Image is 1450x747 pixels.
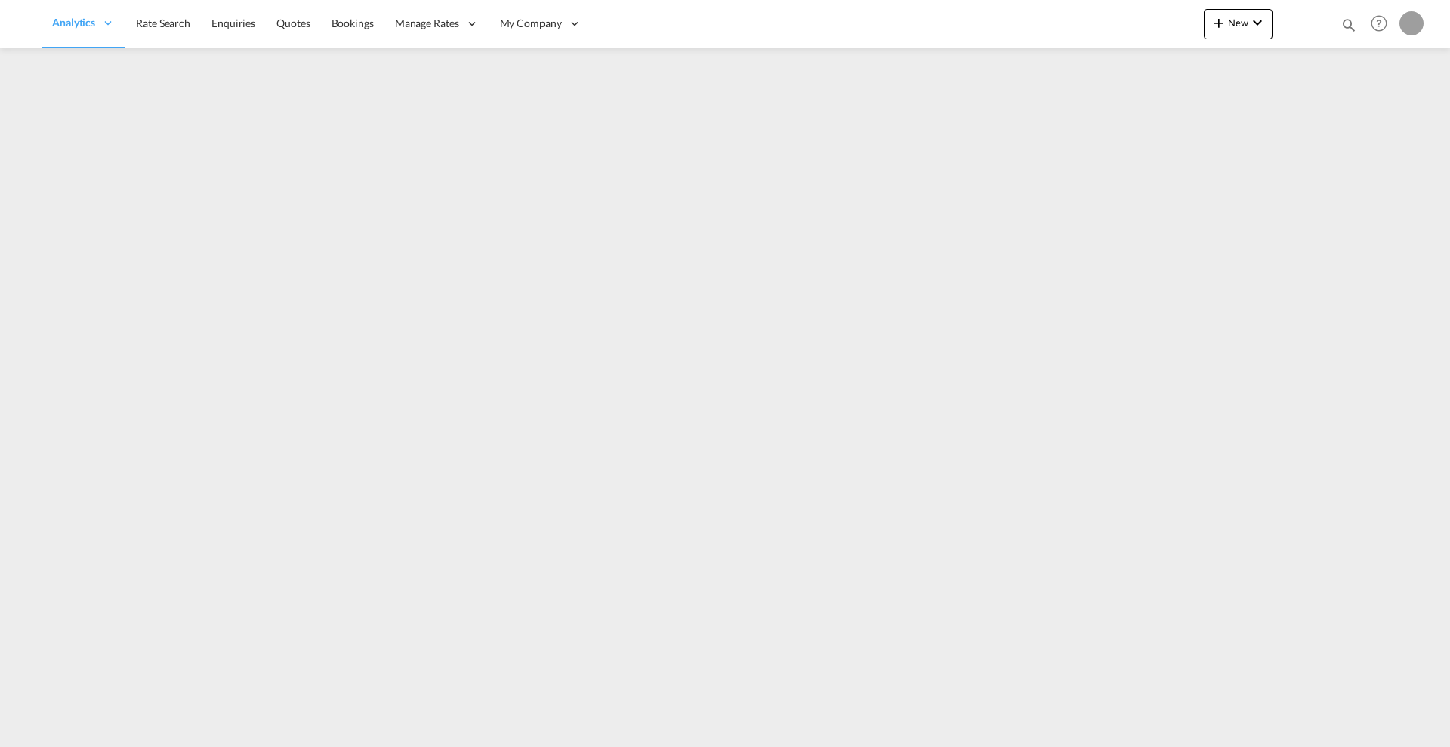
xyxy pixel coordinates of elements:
[395,16,459,31] span: Manage Rates
[1248,14,1266,32] md-icon: icon-chevron-down
[211,17,255,29] span: Enquiries
[136,17,190,29] span: Rate Search
[1366,11,1399,38] div: Help
[1210,17,1266,29] span: New
[1340,17,1357,39] div: icon-magnify
[1340,17,1357,33] md-icon: icon-magnify
[1204,9,1273,39] button: icon-plus 400-fgNewicon-chevron-down
[1366,11,1392,36] span: Help
[1210,14,1228,32] md-icon: icon-plus 400-fg
[52,15,95,30] span: Analytics
[332,17,374,29] span: Bookings
[500,16,562,31] span: My Company
[276,17,310,29] span: Quotes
